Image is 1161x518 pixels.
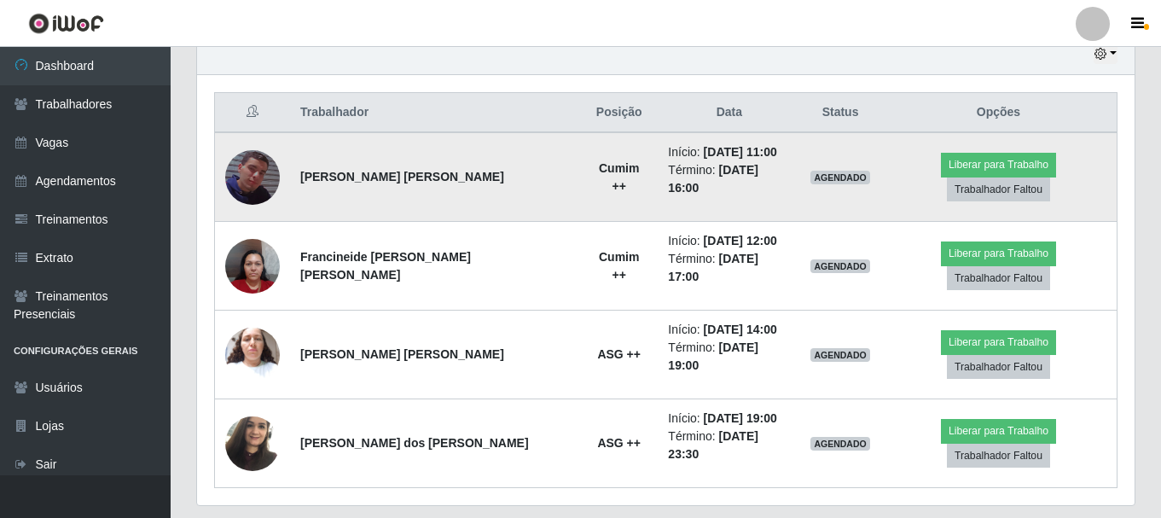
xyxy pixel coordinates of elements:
[668,410,790,428] li: Início:
[941,242,1056,265] button: Liberar para Trabalho
[668,428,790,463] li: Término:
[225,230,280,302] img: 1735852864597.jpeg
[580,93,658,133] th: Posição
[599,250,639,282] strong: Cumim ++
[704,411,777,425] time: [DATE] 19:00
[597,436,641,450] strong: ASG ++
[810,171,870,184] span: AGENDADO
[300,170,504,183] strong: [PERSON_NAME] [PERSON_NAME]
[668,250,790,286] li: Término:
[880,93,1117,133] th: Opções
[668,339,790,375] li: Término:
[225,129,280,226] img: 1738595682776.jpeg
[704,234,777,247] time: [DATE] 12:00
[810,259,870,273] span: AGENDADO
[225,318,280,391] img: 1750954658696.jpeg
[668,321,790,339] li: Início:
[668,143,790,161] li: Início:
[947,444,1050,468] button: Trabalhador Faltou
[947,266,1050,290] button: Trabalhador Faltou
[668,232,790,250] li: Início:
[704,323,777,336] time: [DATE] 14:00
[810,348,870,362] span: AGENDADO
[28,13,104,34] img: CoreUI Logo
[668,161,790,197] li: Término:
[810,437,870,451] span: AGENDADO
[941,330,1056,354] button: Liberar para Trabalho
[658,93,800,133] th: Data
[597,347,641,361] strong: ASG ++
[947,355,1050,379] button: Trabalhador Faltou
[704,145,777,159] time: [DATE] 11:00
[290,93,580,133] th: Trabalhador
[300,347,504,361] strong: [PERSON_NAME] [PERSON_NAME]
[941,419,1056,443] button: Liberar para Trabalho
[599,161,639,193] strong: Cumim ++
[800,93,880,133] th: Status
[947,178,1050,201] button: Trabalhador Faltou
[300,250,471,282] strong: Francineide [PERSON_NAME] [PERSON_NAME]
[225,407,280,480] img: 1748573558798.jpeg
[941,153,1056,177] button: Liberar para Trabalho
[300,436,529,450] strong: [PERSON_NAME] dos [PERSON_NAME]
